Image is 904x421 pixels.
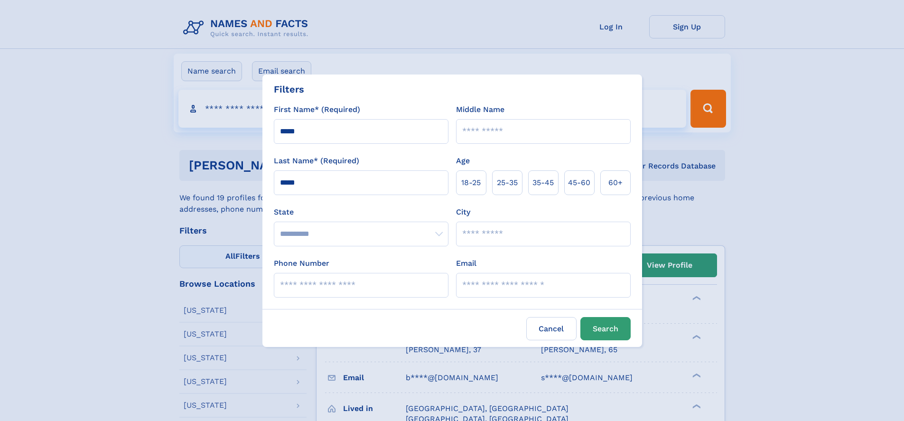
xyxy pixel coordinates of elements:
[456,155,470,167] label: Age
[568,177,590,188] span: 45‑60
[274,104,360,115] label: First Name* (Required)
[461,177,481,188] span: 18‑25
[456,206,470,218] label: City
[274,206,448,218] label: State
[274,258,329,269] label: Phone Number
[497,177,518,188] span: 25‑35
[580,317,631,340] button: Search
[526,317,577,340] label: Cancel
[456,258,476,269] label: Email
[608,177,623,188] span: 60+
[532,177,554,188] span: 35‑45
[456,104,504,115] label: Middle Name
[274,82,304,96] div: Filters
[274,155,359,167] label: Last Name* (Required)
